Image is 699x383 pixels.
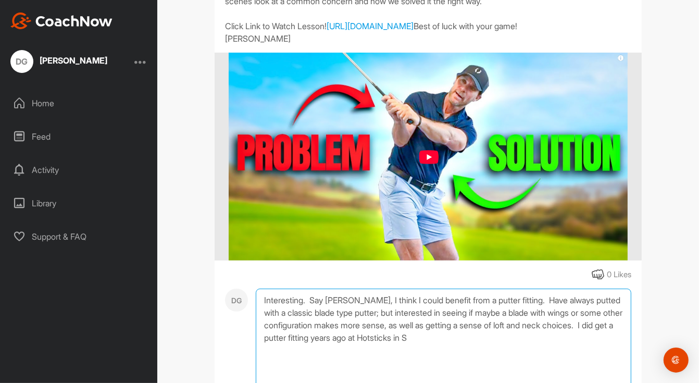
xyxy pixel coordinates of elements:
div: DG [10,50,33,73]
div: Support & FAQ [6,224,153,250]
img: media [229,53,628,261]
div: Open Intercom Messenger [664,348,689,373]
div: 0 Likes [607,269,631,281]
div: Home [6,90,153,116]
div: DG [225,289,248,312]
div: Activity [6,157,153,183]
img: CoachNow [10,13,113,29]
a: [URL][DOMAIN_NAME] [327,21,414,31]
div: Library [6,190,153,216]
div: [PERSON_NAME] [40,56,107,65]
div: Feed [6,123,153,150]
